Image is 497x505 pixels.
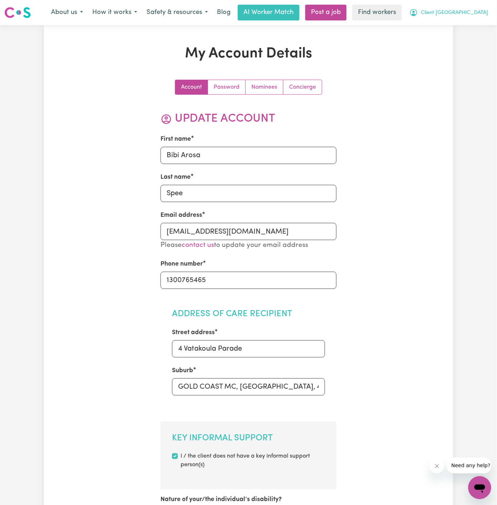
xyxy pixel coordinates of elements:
a: Blog [213,5,235,20]
button: Safety & resources [142,5,213,20]
a: contact us [182,242,214,249]
label: Email address [161,211,202,220]
h2: Key Informal Support [172,433,325,443]
label: Last name [161,173,191,182]
label: Street address [172,328,215,337]
input: e.g. Beth [161,147,337,164]
label: Nature of your/the individual’s disability? [161,495,282,504]
h2: Update Account [161,112,337,126]
button: How it works [88,5,142,20]
label: Phone number [161,259,203,268]
input: e.g. North Bondi, New South Wales [172,378,325,396]
iframe: Message from company [447,458,491,473]
a: AI Worker Match [238,5,299,20]
a: Update your nominees [246,80,283,94]
input: e.g. 0410 123 456 [161,272,337,289]
a: Update your password [208,80,246,94]
button: My Account [405,5,493,20]
button: About us [46,5,88,20]
a: Careseekers logo [4,4,31,21]
label: Suburb [172,366,193,375]
span: Client [GEOGRAPHIC_DATA] [421,9,488,17]
img: Careseekers logo [4,6,31,19]
input: e.g. beth.childs@gmail.com [161,223,337,240]
p: Please to update your email address [161,240,337,251]
iframe: Button to launch messaging window [468,476,491,499]
a: Find workers [352,5,402,20]
a: Update account manager [283,80,322,94]
input: e.g. 24/29, Victoria St. [172,340,325,357]
label: I / the client does not have a key informal support person(s) [181,452,325,469]
input: e.g. Childs [161,185,337,202]
iframe: Close message [430,459,444,473]
a: Update your account [175,80,208,94]
h1: My Account Details [116,45,381,62]
h2: Address of Care Recipient [172,309,325,319]
label: First name [161,134,191,144]
a: Post a job [305,5,347,20]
